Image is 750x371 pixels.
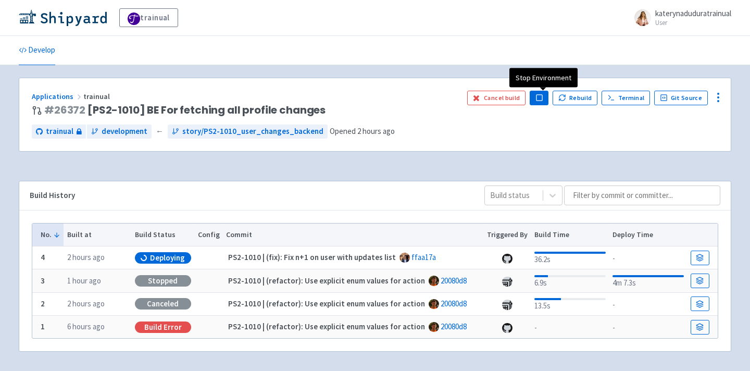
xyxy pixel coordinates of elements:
[654,91,708,105] a: Git Source
[131,224,194,246] th: Build Status
[150,253,185,263] span: Deploying
[168,125,328,139] a: story/PS2-1010_user_changes_backend
[182,126,323,138] span: story/PS2-1010_user_changes_backend
[119,8,178,27] a: trainual
[32,92,83,101] a: Applications
[228,276,425,286] strong: PS2-1010 | (refactor): Use explicit enum values for action
[102,126,147,138] span: development
[44,103,85,117] a: #26372
[19,36,55,65] a: Develop
[534,273,606,289] div: 6.9s
[484,224,531,246] th: Triggered By
[691,251,709,265] a: Build Details
[691,274,709,288] a: Build Details
[411,252,436,262] a: ffaa17a
[691,296,709,311] a: Build Details
[156,126,164,138] span: ←
[32,125,86,139] a: trainual
[228,252,396,262] strong: PS2-1010 | (fix): Fix n+1 on user with updates list
[612,273,684,289] div: 4m 7.3s
[87,125,152,139] a: development
[628,9,731,26] a: katerynaduduratrainual User
[441,276,467,286] a: 20080d8
[67,299,105,308] time: 2 hours ago
[612,320,684,334] div: -
[534,320,606,334] div: -
[41,276,45,286] b: 3
[44,104,326,116] span: [PS2-1010] BE For fetching all profile changes
[612,251,684,265] div: -
[441,299,467,308] a: 20080d8
[41,299,45,308] b: 2
[67,252,105,262] time: 2 hours ago
[531,224,609,246] th: Build Time
[64,224,131,246] th: Built at
[41,321,45,331] b: 1
[655,8,731,18] span: katerynaduduratrainual
[330,126,395,136] span: Opened
[67,321,105,331] time: 6 hours ago
[441,321,467,331] a: 20080d8
[691,320,709,335] a: Build Details
[655,19,731,26] small: User
[534,250,606,266] div: 36.2s
[194,224,223,246] th: Config
[30,190,468,202] div: Build History
[534,296,606,312] div: 13.5s
[602,91,650,105] a: Terminal
[135,298,191,310] div: Canceled
[41,229,60,240] button: No.
[135,275,191,287] div: Stopped
[41,252,45,262] b: 4
[609,224,687,246] th: Deploy Time
[228,299,425,308] strong: PS2-1010 | (refactor): Use explicit enum values for action
[530,91,548,105] button: Pause
[553,91,597,105] button: Rebuild
[564,185,720,205] input: Filter by commit or committer...
[19,9,107,26] img: Shipyard logo
[612,297,684,311] div: -
[46,126,73,138] span: trainual
[223,224,484,246] th: Commit
[228,321,425,331] strong: PS2-1010 | (refactor): Use explicit enum values for action
[135,321,191,333] div: Build Error
[467,91,526,105] button: Cancel build
[357,126,395,136] time: 2 hours ago
[67,276,101,286] time: 1 hour ago
[83,92,111,101] span: trainual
